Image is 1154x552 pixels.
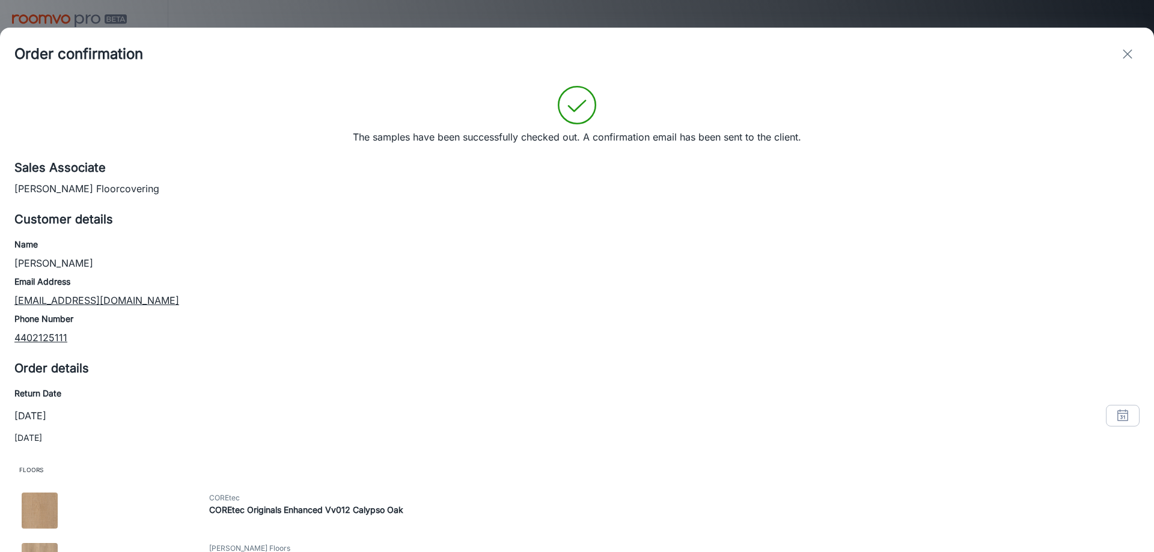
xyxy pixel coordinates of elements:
[14,294,179,306] a: [EMAIL_ADDRESS][DOMAIN_NAME]
[14,459,1140,481] span: Floors
[14,275,1140,288] h6: Email Address
[209,493,1142,503] span: COREtec
[14,359,1140,377] h5: Order details
[14,431,1140,444] p: [DATE]
[14,181,1140,196] p: [PERSON_NAME] Floorcovering
[14,238,1140,251] h6: Name
[14,159,1140,177] h5: Sales Associate
[14,210,1140,228] h5: Customer details
[14,256,1140,270] p: [PERSON_NAME]
[14,408,46,423] p: [DATE]
[14,312,1140,326] h6: Phone Number
[14,43,143,65] h4: Order confirmation
[209,503,1142,517] h6: COREtec Originals Enhanced Vv012 Calypso Oak
[14,332,67,344] a: 4402125111
[14,387,1140,400] h6: Return Date
[353,130,801,144] p: The samples have been successfully checked out. A confirmation email has been sent to the client.
[22,493,58,529] img: COREtec Originals Enhanced Vv012 Calypso Oak
[1116,42,1140,66] button: exit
